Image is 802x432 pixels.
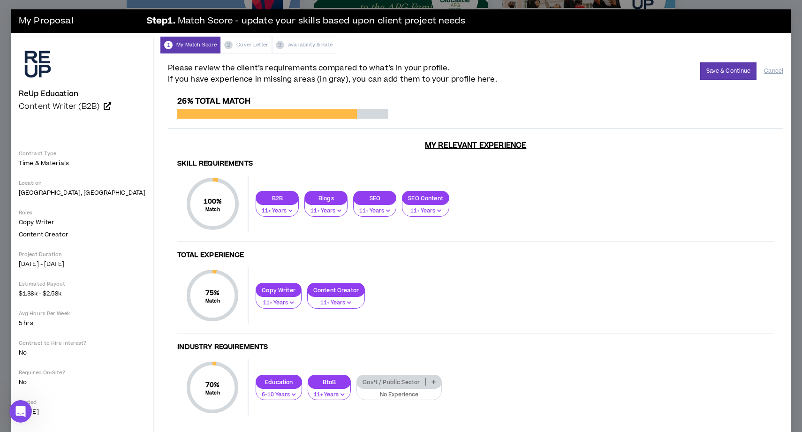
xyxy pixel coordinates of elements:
span: Content Creator [19,230,68,239]
p: SEO [354,195,396,202]
button: 11+ Years [353,199,396,217]
h4: ReUp Education [19,90,78,98]
span: 100 % [204,197,222,206]
p: 11+ Years [408,207,443,215]
p: Contract to Hire Interest? [19,340,145,347]
p: Location [19,180,145,187]
span: Copy Writer [19,218,54,227]
small: Match [205,298,220,304]
small: Match [204,206,222,213]
p: SEO Content [402,195,449,202]
p: Gov’t / Public Sector [357,379,425,386]
p: Estimated Payout [19,280,145,288]
button: 6-10 Years [256,383,302,401]
p: Contract Type [19,150,145,157]
p: 11+ Years [314,391,345,399]
p: Required On-Site? [19,369,145,376]
b: Step 1 . [147,15,175,28]
p: BtoB [308,379,350,386]
button: 11+ Years [256,291,302,309]
p: No [19,378,145,387]
h3: My Relevant Experience [168,141,783,150]
p: Time & Materials [19,159,145,167]
p: Education [256,379,302,386]
p: 11+ Years [262,207,293,215]
p: B2B [256,195,298,202]
p: [DATE] - [DATE] [19,260,145,268]
p: No Experience [363,391,436,399]
span: 70 % [205,380,220,390]
p: No [19,349,145,357]
button: Cancel [764,63,783,79]
p: [GEOGRAPHIC_DATA], [GEOGRAPHIC_DATA] [19,189,145,197]
p: [DATE] [19,408,145,416]
button: No Experience [356,383,442,401]
p: Copy Writer [256,287,301,294]
p: 5 hrs [19,319,145,327]
p: Blogs [305,195,347,202]
a: Content Writer (B2B) [19,102,145,111]
h4: Industry Requirements [177,343,774,352]
div: My Match Score [160,37,220,53]
span: 75 % [205,288,220,298]
span: Content Writer (B2B) [19,101,99,112]
p: 11+ Years [359,207,390,215]
button: 11+ Years [402,199,449,217]
small: Match [205,390,220,396]
span: 1 [164,41,173,49]
button: 11+ Years [304,199,348,217]
p: Posted [19,399,145,406]
iframe: Intercom live chat [9,400,32,423]
h3: My Proposal [19,12,141,30]
span: Please review the client’s requirements compared to what’s in your profile. If you have experienc... [168,62,497,85]
button: Save & Continue [700,62,757,80]
p: 11+ Years [310,207,341,215]
p: 11+ Years [262,299,295,307]
p: Content Creator [308,287,364,294]
span: Match Score - update your skills based upon client project needs [178,15,465,28]
button: 11+ Years [308,383,351,401]
button: 11+ Years [256,199,299,217]
h4: Total Experience [177,251,774,260]
span: 26% Total Match [177,96,250,107]
button: 11+ Years [307,291,365,309]
p: 11+ Years [313,299,359,307]
p: Roles [19,209,145,216]
h4: Skill Requirements [177,159,774,168]
p: Avg Hours Per Week [19,310,145,317]
p: Project Duration [19,251,145,258]
p: 6-10 Years [262,391,296,399]
p: $1.38k - $2.58k [19,289,145,298]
